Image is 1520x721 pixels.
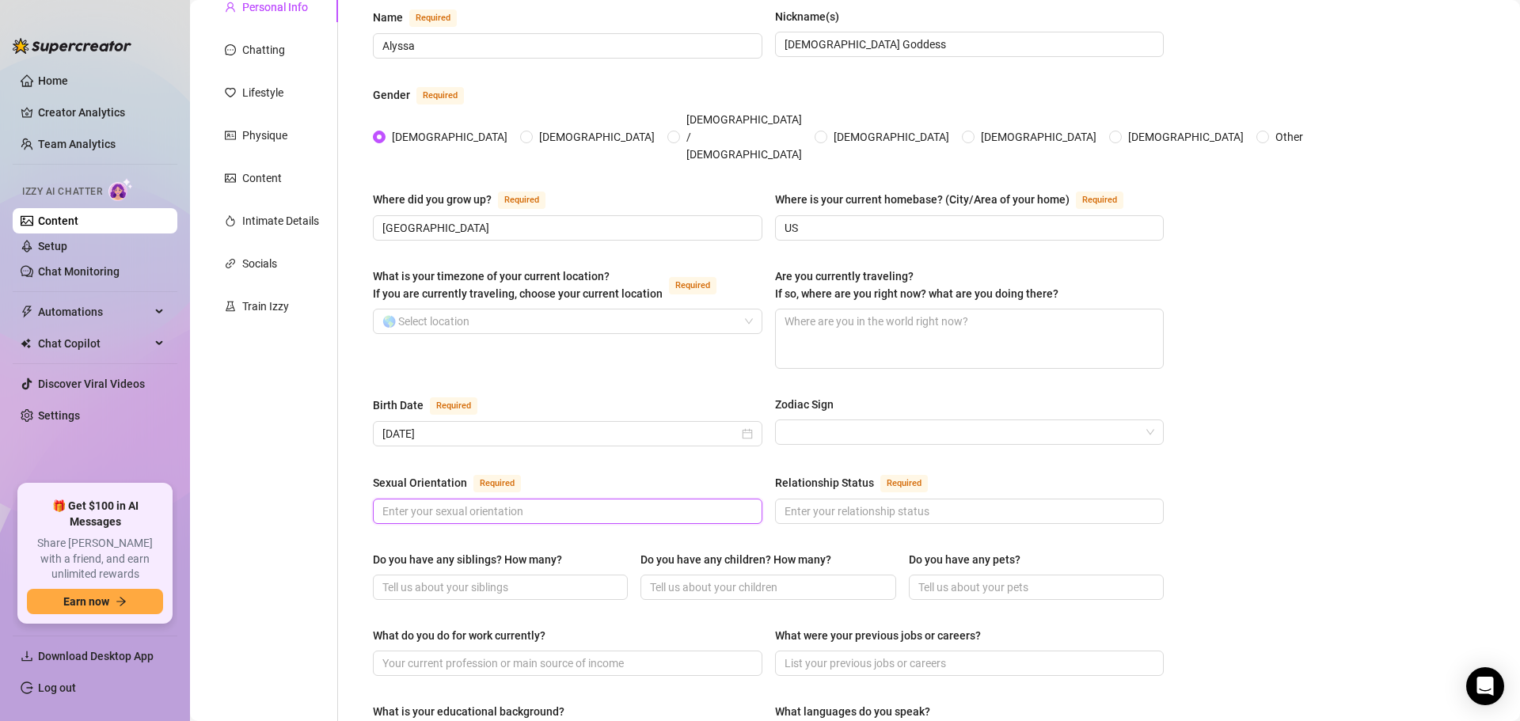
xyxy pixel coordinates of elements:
[775,627,981,644] div: What were your previous jobs or careers?
[38,214,78,227] a: Content
[373,190,563,209] label: Where did you grow up?
[373,627,545,644] div: What do you do for work currently?
[775,703,941,720] label: What languages do you speak?
[63,595,109,608] span: Earn now
[225,44,236,55] span: message
[382,579,615,596] input: Do you have any siblings? How many?
[21,650,33,662] span: download
[775,8,839,25] div: Nickname(s)
[909,551,1032,568] label: Do you have any pets?
[382,425,739,442] input: Birth Date
[880,475,928,492] span: Required
[242,41,285,59] div: Chatting
[38,409,80,422] a: Settings
[669,277,716,294] span: Required
[785,503,1152,520] input: Relationship Status
[1269,128,1309,146] span: Other
[640,551,842,568] label: Do you have any children? How many?
[382,503,750,520] input: Sexual Orientation
[21,338,31,349] img: Chat Copilot
[373,191,492,208] div: Where did you grow up?
[775,191,1070,208] div: Where is your current homebase? (City/Area of your home)
[373,703,576,720] label: What is your educational background?
[785,655,1152,672] input: What were your previous jobs or careers?
[775,703,930,720] div: What languages do you speak?
[116,596,127,607] span: arrow-right
[827,128,956,146] span: [DEMOGRAPHIC_DATA]
[38,378,145,390] a: Discover Viral Videos
[38,650,154,662] span: Download Desktop App
[38,265,120,278] a: Chat Monitoring
[21,305,33,318] span: thunderbolt
[225,130,236,141] span: idcard
[473,475,521,492] span: Required
[242,169,282,187] div: Content
[22,184,102,199] span: Izzy AI Chatter
[775,396,834,413] div: Zodiac Sign
[13,38,131,54] img: logo-BBDzfeDw.svg
[918,579,1151,596] input: Do you have any pets?
[1122,128,1250,146] span: [DEMOGRAPHIC_DATA]
[373,551,562,568] div: Do you have any siblings? How many?
[225,87,236,98] span: heart
[373,8,474,27] label: Name
[650,579,883,596] input: Do you have any children? How many?
[373,270,663,300] span: What is your timezone of your current location? If you are currently traveling, choose your curre...
[242,127,287,144] div: Physique
[1076,192,1123,209] span: Required
[373,9,403,26] div: Name
[38,100,165,125] a: Creator Analytics
[775,473,945,492] label: Relationship Status
[242,298,289,315] div: Train Izzy
[775,270,1058,300] span: Are you currently traveling? If so, where are you right now? what are you doing there?
[680,111,808,163] span: [DEMOGRAPHIC_DATA] / [DEMOGRAPHIC_DATA]
[225,215,236,226] span: fire
[27,589,163,614] button: Earn nowarrow-right
[373,397,424,414] div: Birth Date
[242,212,319,230] div: Intimate Details
[785,36,1152,53] input: Nickname(s)
[225,2,236,13] span: user
[38,681,76,694] a: Log out
[108,178,133,201] img: AI Chatter
[382,219,750,237] input: Where did you grow up?
[38,240,67,252] a: Setup
[775,8,850,25] label: Nickname(s)
[38,299,150,324] span: Automations
[775,474,874,491] div: Relationship Status
[775,190,1141,209] label: Where is your current homebase? (City/Area of your home)
[909,551,1020,568] div: Do you have any pets?
[775,396,845,413] label: Zodiac Sign
[373,551,573,568] label: Do you have any siblings? How many?
[640,551,831,568] div: Do you have any children? How many?
[533,128,661,146] span: [DEMOGRAPHIC_DATA]
[373,474,467,491] div: Sexual Orientation
[242,255,277,272] div: Socials
[373,396,495,415] label: Birth Date
[409,9,457,27] span: Required
[373,86,410,104] div: Gender
[225,258,236,269] span: link
[775,627,992,644] label: What were your previous jobs or careers?
[373,473,538,492] label: Sexual Orientation
[38,138,116,150] a: Team Analytics
[1466,667,1504,705] div: Open Intercom Messenger
[225,173,236,184] span: picture
[27,499,163,529] span: 🎁 Get $100 in AI Messages
[785,219,1152,237] input: Where is your current homebase? (City/Area of your home)
[373,85,481,104] label: Gender
[498,192,545,209] span: Required
[242,84,283,101] div: Lifestyle
[430,397,477,415] span: Required
[975,128,1103,146] span: [DEMOGRAPHIC_DATA]
[373,627,557,644] label: What do you do for work currently?
[225,301,236,312] span: experiment
[27,536,163,582] span: Share [PERSON_NAME] with a friend, and earn unlimited rewards
[382,37,750,55] input: Name
[386,128,514,146] span: [DEMOGRAPHIC_DATA]
[416,87,464,104] span: Required
[382,655,750,672] input: What do you do for work currently?
[38,74,68,87] a: Home
[373,703,564,720] div: What is your educational background?
[38,331,150,356] span: Chat Copilot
